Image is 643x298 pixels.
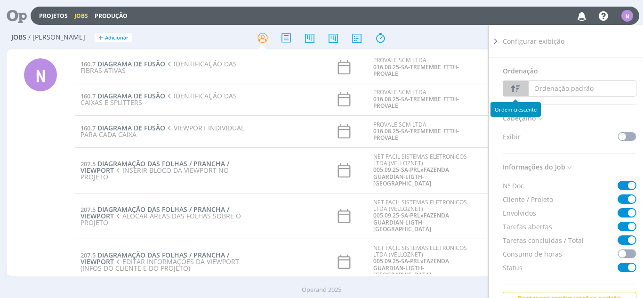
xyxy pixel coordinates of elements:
[80,205,229,220] a: 207.5DIAGRAMAÇÃO DAS FOLHAS / PRANCHA / VIEWPORT
[97,59,165,68] span: DIAGRAMA DE FUSÃO
[373,166,449,187] a: 005.09.25-SA-PRLxFAZENDA GUARDIAN-LIGTH-[GEOGRAPHIC_DATA]
[80,59,237,75] span: IDENTIFICAÇÃO DAS FIBRAS ATIVAS
[97,91,165,100] span: DIAGRAMA DE FUSÃO
[80,257,239,273] span: EDITAR INFORMAÇÕES DA VIEWPORT (INFOS DO CLIENTE E DO PROJETO)
[80,159,229,175] a: 207.5DIAGRAMAÇÃO DAS FOLHAS / PRANCHA / VIEWPORT
[80,250,229,266] span: DIAGRAMAÇÃO DAS FOLHAS / PRANCHA / VIEWPORT
[97,123,165,132] span: DIAGRAMA DE FUSÃO
[36,12,71,20] button: Projetos
[373,245,470,279] div: NET FACIL SISTEMAS ELETRONICOS LTDA (VELLOZNET)
[80,160,96,168] span: 207.5
[373,63,459,78] a: 016.08.25-SA-TREMEMBE_FTTH-PROVALE
[80,124,96,132] span: 160.7
[72,12,91,20] button: Jobs
[528,81,636,97] button: Ordenação padrão
[373,57,470,77] div: PROVALE SCM LTDA
[621,8,634,24] button: N
[80,250,229,266] a: 207.5DIAGRAMAÇÃO DAS FOLHAS / PRANCHA / VIEWPORT
[373,121,470,142] div: PROVALE SCM LTDA
[28,33,85,41] span: / [PERSON_NAME]
[503,235,636,245] div: Tarefas concluídas / Total
[39,12,68,20] a: Projetos
[80,91,237,107] span: IDENTIFICAÇÃO DAS CAIXAS E SPLITTERS
[503,132,636,142] div: Exibir
[373,127,459,142] a: 016.08.25-SA-TREMEMBE_FTTH-PROVALE
[503,181,636,191] div: Nº Doc
[95,12,128,20] a: Produção
[80,166,229,181] span: INSERIR BLOCO DA VIEWPORT NO PROJETO
[80,205,96,214] span: 207.5
[98,33,103,43] span: +
[373,95,459,110] a: 016.08.25-SA-TREMEMBE_FTTH-PROVALE
[503,222,636,232] div: Tarefas abertas
[503,65,538,77] span: Ordenação
[105,35,129,41] span: Adicionar
[80,123,244,139] span: VIEWPORT INDIVIDUAL PARA CADA CAIXA
[80,123,165,132] a: 160.7DIAGRAMA DE FUSÃO
[80,159,229,175] span: DIAGRAMAÇÃO DAS FOLHAS / PRANCHA / VIEWPORT
[503,249,636,259] div: Consumo de horas
[11,33,26,41] span: Jobs
[80,59,165,68] a: 160.7DIAGRAMA DE FUSÃO
[503,112,544,124] span: Cabeçalho
[373,211,449,233] a: 005.09.25-SA-PRLxFAZENDA GUARDIAN-LIGTH-[GEOGRAPHIC_DATA]
[503,208,636,218] div: Envolvidos
[74,12,88,20] a: Jobs
[373,199,470,233] div: NET FACIL SISTEMAS ELETRONICOS LTDA (VELLOZNET)
[80,205,229,220] span: DIAGRAMAÇÃO DAS FOLHAS / PRANCHA / VIEWPORT
[80,91,165,100] a: 160.7DIAGRAMA DE FUSÃO
[24,58,57,91] div: N
[80,60,96,68] span: 160.7
[80,251,96,259] span: 207.5
[80,211,241,227] span: ALOCAR ÁREAS DAS FOLHAS SOBRE O PROJETO
[80,92,96,100] span: 160.7
[621,10,633,22] div: N
[490,102,541,117] div: Ordem crescente
[95,33,132,43] button: +Adicionar
[373,89,470,109] div: PROVALE SCM LTDA
[92,12,130,20] button: Produção
[373,153,470,187] div: NET FACIL SISTEMAS ELETRONICOS LTDA (VELLOZNET)
[503,194,636,204] div: Cliente / Projeto
[503,263,636,273] div: Status
[503,161,573,173] span: Informações do Job
[373,257,449,279] a: 005.09.25-SA-PRLxFAZENDA GUARDIAN-LIGTH-[GEOGRAPHIC_DATA]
